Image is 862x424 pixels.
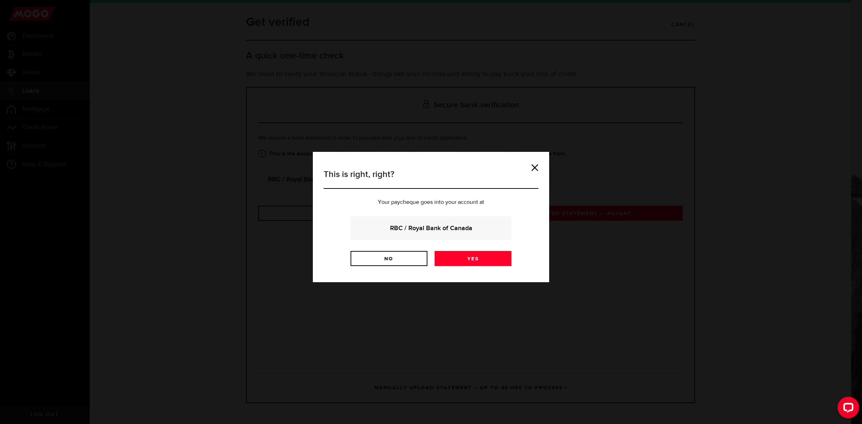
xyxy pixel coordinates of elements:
iframe: LiveChat chat widget [832,394,862,424]
a: No [351,251,427,266]
h3: This is right, right? [324,168,538,189]
a: Yes [435,251,511,266]
strong: RBC / Royal Bank of Canada [360,223,502,233]
p: Your paycheque goes into your account at [324,200,538,205]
